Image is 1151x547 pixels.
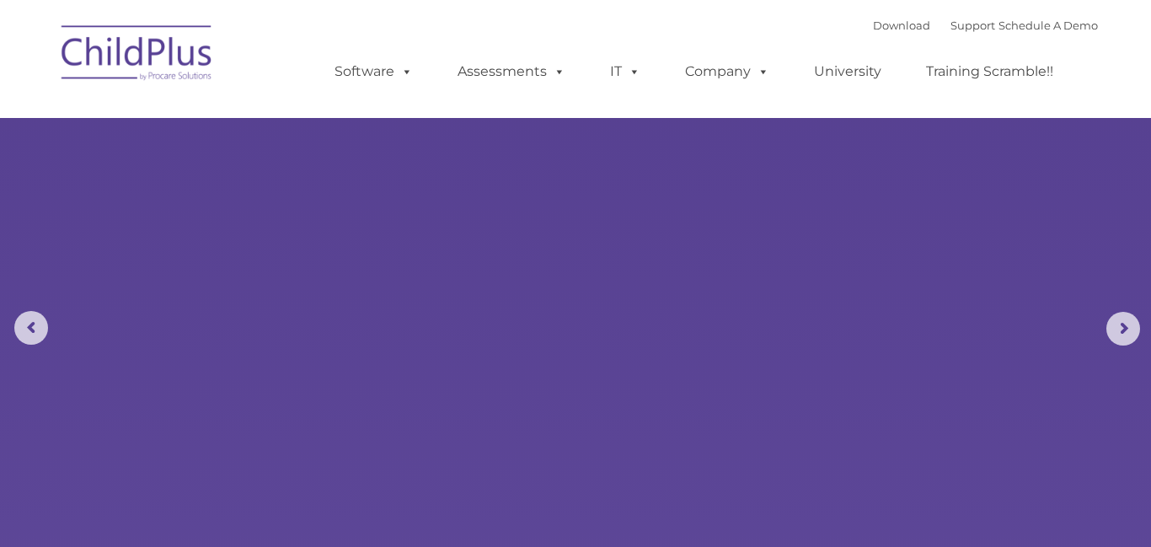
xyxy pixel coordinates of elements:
[318,55,430,88] a: Software
[873,19,930,32] a: Download
[950,19,995,32] a: Support
[441,55,582,88] a: Assessments
[873,19,1098,32] font: |
[909,55,1070,88] a: Training Scramble!!
[53,13,222,98] img: ChildPlus by Procare Solutions
[797,55,898,88] a: University
[998,19,1098,32] a: Schedule A Demo
[593,55,657,88] a: IT
[668,55,786,88] a: Company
